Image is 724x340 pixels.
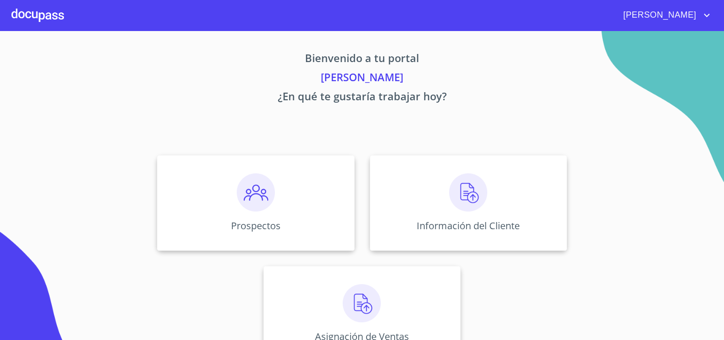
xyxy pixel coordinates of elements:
[417,219,520,232] p: Información del Cliente
[68,69,656,88] p: [PERSON_NAME]
[343,284,381,322] img: carga.png
[449,173,487,212] img: carga.png
[616,8,701,23] span: [PERSON_NAME]
[616,8,713,23] button: account of current user
[231,219,281,232] p: Prospectos
[68,50,656,69] p: Bienvenido a tu portal
[68,88,656,107] p: ¿En qué te gustaría trabajar hoy?
[237,173,275,212] img: prospectos.png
